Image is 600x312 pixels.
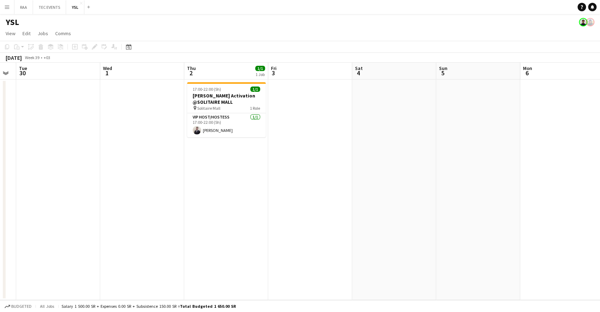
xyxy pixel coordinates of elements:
[3,29,18,38] a: View
[180,304,236,309] span: Total Budgeted 1 650.00 SR
[6,30,15,37] span: View
[55,30,71,37] span: Comms
[52,29,74,38] a: Comms
[6,17,19,27] h1: YSL
[22,30,31,37] span: Edit
[14,0,33,14] button: RAA
[23,55,41,60] span: Week 39
[62,304,236,309] div: Salary 1 500.00 SR + Expenses 0.00 SR + Subsistence 150.00 SR =
[586,18,594,26] app-user-avatar: Lin Allaf
[11,304,32,309] span: Budgeted
[44,55,50,60] div: +03
[66,0,84,14] button: YSL
[39,304,56,309] span: All jobs
[33,0,66,14] button: TEC EVENTS
[4,303,33,310] button: Budgeted
[35,29,51,38] a: Jobs
[6,54,22,61] div: [DATE]
[579,18,587,26] app-user-avatar: Kenan Tesfaselase
[38,30,48,37] span: Jobs
[20,29,33,38] a: Edit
